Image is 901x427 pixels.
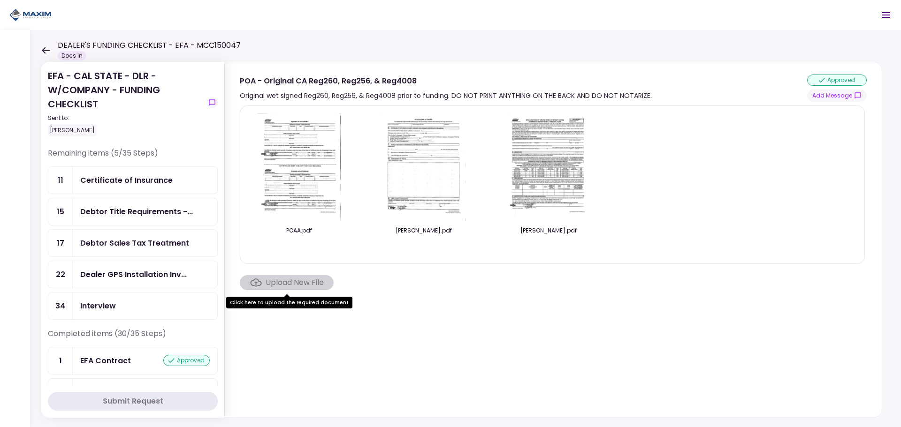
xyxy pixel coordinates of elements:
h1: DEALER'S FUNDING CHECKLIST - EFA - MCC150047 [58,40,241,51]
div: 22 [48,261,73,288]
div: Debtor Title Requirements - Proof of IRP or Exemption [80,206,193,217]
div: 11 [48,167,73,194]
a: 34Interview [48,292,218,320]
div: FANNY SOF.pdf [374,226,473,235]
div: Docs In [58,51,86,60]
div: POAA.pdf [250,226,348,235]
div: Dealer GPS Installation Invoice [80,269,187,280]
div: Submit Request [103,396,163,407]
div: Certificate of Insurance [80,174,173,186]
div: 17 [48,230,73,256]
img: Partner icon [9,8,52,22]
a: 2Voided Checkapproved [48,378,218,406]
a: 1EFA Contractapproved [48,347,218,375]
div: Remaining items (5/35 Steps) [48,148,218,166]
div: Debtor Sales Tax Treatment [80,237,189,249]
a: 15Debtor Title Requirements - Proof of IRP or Exemption [48,198,218,225]
div: POA - Original CA Reg260, Reg256, & Reg4008Original wet signed Reg260, Reg256, & Reg4008 prior to... [224,62,882,418]
div: Completed items (30/35 Steps) [48,328,218,347]
div: Click here to upload the required document [226,297,352,308]
button: Open menu [875,4,897,26]
button: show-messages [807,90,867,102]
div: approved [163,355,210,366]
div: POA - Original CA Reg260, Reg256, & Reg4008 [240,75,652,87]
button: Submit Request [48,392,218,411]
a: 11Certificate of Insurance [48,166,218,194]
div: 1 [48,347,73,374]
button: show-messages [206,97,218,108]
div: Interview [80,300,116,312]
div: FANNY DVGW.pdf [499,226,598,235]
div: EFA Contract [80,355,131,367]
div: Sent to: [48,114,203,122]
a: 22Dealer GPS Installation Invoice [48,261,218,288]
div: 15 [48,198,73,225]
span: Click here to upload the required document [240,275,334,290]
div: approved [807,75,867,86]
div: 2 [48,379,73,405]
div: [PERSON_NAME] [48,124,97,136]
a: 17Debtor Sales Tax Treatment [48,229,218,257]
div: 34 [48,292,73,319]
div: Original wet signed Reg260, Reg256, & Reg4008 prior to funding. DO NOT PRINT ANYTHING ON THE BACK... [240,90,652,101]
div: EFA - CAL STATE - DLR - W/COMPANY - FUNDING CHECKLIST [48,69,203,136]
